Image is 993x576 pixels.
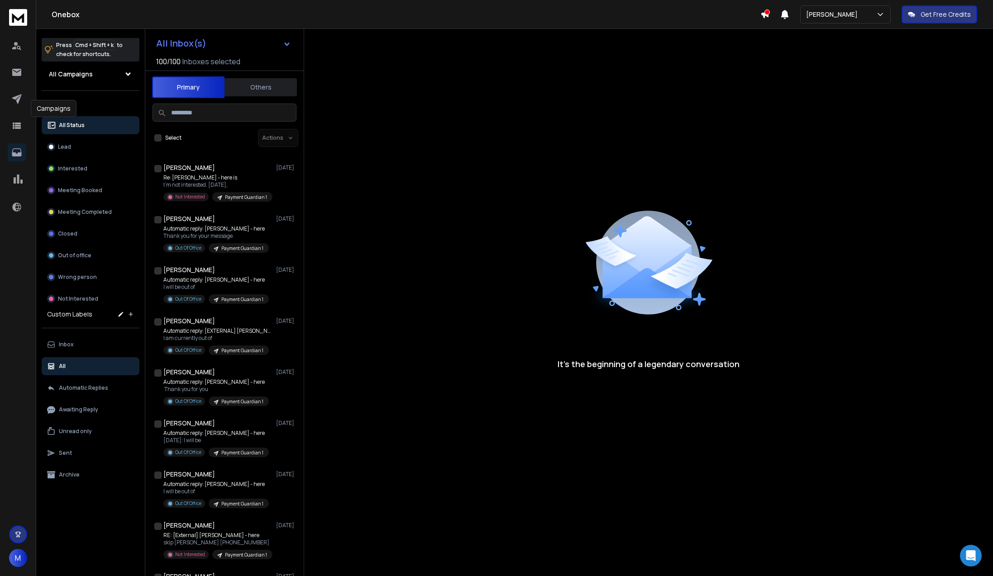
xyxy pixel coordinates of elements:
p: Wrong person [58,274,97,281]
h1: All Inbox(s) [156,39,206,48]
h1: Onebox [52,9,760,20]
button: M [9,549,27,567]
p: [DATE] [276,164,296,171]
p: It’s the beginning of a legendary conversation [558,358,740,370]
p: Interested [58,165,87,172]
p: Not Interested [175,551,205,558]
p: Thank you for your message. [163,232,269,240]
p: Closed [58,230,77,237]
p: I am currently out of [163,335,272,342]
p: skip [PERSON_NAME] [PHONE_NUMBER] [163,539,272,546]
p: RE: [External] [PERSON_NAME] - here [163,532,272,539]
button: Lead [42,138,139,156]
div: Open Intercom Messenger [960,545,982,567]
button: Awaiting Reply [42,401,139,419]
p: Out Of Office [175,296,201,302]
button: Primary [152,76,224,98]
h1: [PERSON_NAME] [163,214,215,223]
label: Select [165,134,181,142]
p: Meeting Booked [58,187,102,194]
p: Not Interested [175,194,205,200]
p: Thank you for you [163,386,269,393]
p: Meeting Completed [58,208,112,216]
p: Payment Guardian 1 [221,449,263,456]
p: I will be out of [163,283,269,291]
p: Awaiting Reply [59,406,98,413]
p: Not Interested [58,295,98,302]
p: [DATE] [276,266,296,274]
button: All Status [42,116,139,134]
button: Get Free Credits [902,5,977,24]
p: Unread only [59,428,92,435]
button: Others [224,77,297,97]
p: Automatic reply: [PERSON_NAME] - here [163,481,269,488]
p: Out of office [58,252,91,259]
h1: [PERSON_NAME] [163,368,215,377]
p: [DATE]: I will be [163,437,269,444]
div: Campaigns [31,100,76,117]
p: [DATE] [276,522,296,529]
p: Payment Guardian 1 [225,194,267,201]
button: Sent [42,444,139,462]
h3: Filters [42,98,139,111]
p: Payment Guardian 1 [221,347,263,354]
p: Inbox [59,341,74,348]
p: Out Of Office [175,347,201,354]
p: Automatic reply: [PERSON_NAME] - here [163,378,269,386]
p: Sent [59,449,72,457]
h3: Inboxes selected [182,56,240,67]
button: All Inbox(s) [149,34,298,52]
p: I'm not interested. [DATE], [163,181,272,189]
p: [DATE] [276,471,296,478]
button: Closed [42,225,139,243]
h1: [PERSON_NAME] [163,316,215,326]
p: Automatic reply: [PERSON_NAME] - here [163,276,269,283]
button: Inbox [42,335,139,354]
p: Payment Guardian 1 [221,245,263,252]
button: Not Interested [42,290,139,308]
p: Payment Guardian 1 [221,500,263,507]
p: Automatic Replies [59,384,108,392]
p: [DATE] [276,317,296,325]
button: Meeting Booked [42,181,139,199]
p: Automatic reply: [PERSON_NAME] - here [163,225,269,232]
p: Lead [58,143,71,151]
h1: [PERSON_NAME] [163,470,215,479]
h1: [PERSON_NAME] [163,419,215,428]
p: [DATE] [276,368,296,376]
p: Automatic reply: [EXTERNAL] [PERSON_NAME] - [163,327,272,335]
button: Automatic Replies [42,379,139,397]
button: All Campaigns [42,65,139,83]
button: All [42,357,139,375]
p: [DATE] [276,215,296,222]
h3: Custom Labels [47,310,92,319]
button: Unread only [42,422,139,440]
p: Out Of Office [175,449,201,456]
h1: All Campaigns [49,70,93,79]
p: Payment Guardian 1 [221,296,263,303]
p: Payment Guardian 1 [221,398,263,405]
span: 100 / 100 [156,56,181,67]
h1: [PERSON_NAME] [163,163,215,172]
p: All Status [59,122,85,129]
p: I will be out of [163,488,269,495]
button: Archive [42,466,139,484]
p: Payment Guardian 1 [225,552,267,558]
p: Press to check for shortcuts. [56,41,123,59]
p: Out Of Office [175,398,201,405]
h1: [PERSON_NAME] [163,521,215,530]
p: Re: [PERSON_NAME] - here is [163,174,272,181]
p: Archive [59,471,80,478]
p: [DATE] [276,420,296,427]
button: Out of office [42,246,139,264]
p: Out Of Office [175,245,201,251]
img: logo [9,9,27,26]
p: Out Of Office [175,500,201,507]
button: Interested [42,160,139,178]
h1: [PERSON_NAME] [163,265,215,274]
p: [PERSON_NAME] [806,10,861,19]
button: Wrong person [42,268,139,286]
button: Meeting Completed [42,203,139,221]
